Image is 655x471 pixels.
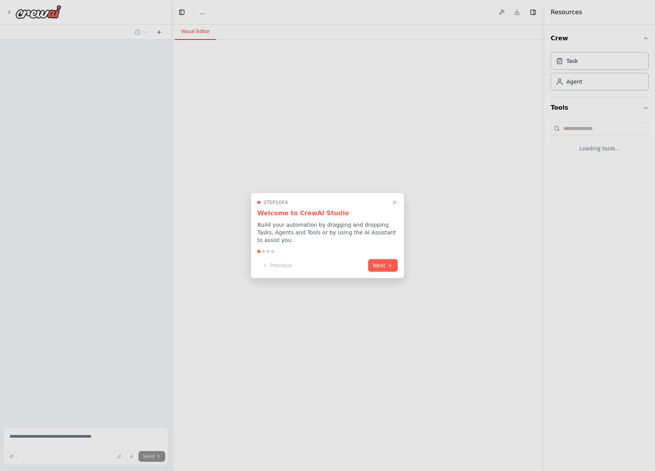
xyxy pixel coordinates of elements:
p: Build your automation by dragging and dropping Tasks, Agents and Tools or by using the AI Assista... [257,221,398,244]
span: Step 1 of 4 [263,199,288,206]
h3: Welcome to CrewAI Studio [257,209,398,218]
button: Close walkthrough [390,198,399,207]
button: Next [368,259,398,272]
button: Previous [257,259,297,272]
button: Hide left sidebar [176,7,187,18]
